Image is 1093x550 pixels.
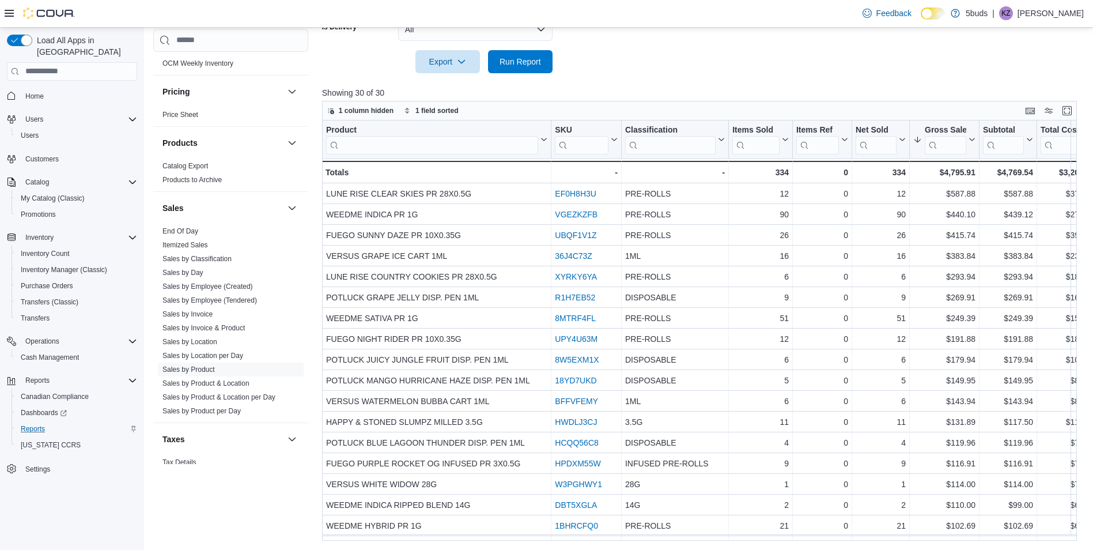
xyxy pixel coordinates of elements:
div: POTLUCK GRAPE JELLY DISP. PEN 1ML [326,291,547,304]
span: Operations [21,334,137,348]
button: Cash Management [12,349,142,366]
div: $293.94 [913,270,975,284]
span: Users [16,129,137,142]
div: 12 [732,187,789,201]
p: | [992,6,994,20]
span: Transfers [21,314,50,323]
button: Operations [2,333,142,349]
div: WEEDME SATIVA PR 1G [326,311,547,325]
a: Feedback [858,2,916,25]
a: 8MTRF4FL [555,314,596,323]
button: Run Report [488,50,553,73]
img: Cova [23,7,75,19]
a: Home [21,89,48,103]
a: [US_STATE] CCRS [16,438,85,452]
div: $415.74 [983,228,1033,242]
span: 1 column hidden [339,106,394,115]
div: $587.88 [983,187,1033,201]
div: $293.94 [983,270,1033,284]
div: FUEGO SUNNY DAZE PR 10X0.35G [326,228,547,242]
div: $383.84 [983,249,1033,263]
a: Sales by Invoice & Product [162,324,245,332]
button: Purchase Orders [12,278,142,294]
div: 0 [796,270,848,284]
button: Taxes [162,434,283,445]
a: 36J4C73Z [555,251,592,261]
button: Users [12,127,142,144]
a: Cash Management [16,351,84,364]
button: Users [21,112,48,126]
span: Inventory Manager (Classic) [16,263,137,277]
div: 1ML [625,249,725,263]
span: Customers [25,155,59,164]
div: 6 [856,270,906,284]
a: BFFVFEMY [555,397,598,406]
div: SKU [555,125,608,135]
div: 0 [796,311,848,325]
div: $191.88 [983,332,1033,346]
div: Items Ref [796,125,839,154]
div: PRE-ROLLS [625,228,725,242]
a: Promotions [16,208,60,221]
div: $269.91 [983,291,1033,304]
div: 90 [732,208,789,221]
span: Run Report [500,56,541,67]
a: Canadian Compliance [16,390,93,404]
div: Classification [625,125,716,154]
button: 1 column hidden [323,104,398,118]
div: VERSUS GRAPE ICE CART 1ML [326,249,547,263]
div: Keith Ziemann [999,6,1013,20]
a: Sales by Product & Location per Day [162,393,275,401]
span: Sales by Product & Location [162,379,249,388]
div: Gross Sales [925,125,966,135]
div: $383.84 [913,249,975,263]
div: $4,795.91 [913,165,975,179]
button: Customers [2,150,142,167]
a: Reports [16,422,50,436]
p: 5buds [966,6,988,20]
h3: Products [162,137,198,149]
div: FUEGO NIGHT RIDER PR 10X0.35G [326,332,547,346]
span: Reports [25,376,50,385]
button: Reports [21,374,54,387]
div: Subtotal [983,125,1024,154]
div: 5 [732,374,789,387]
a: Sales by Product [162,366,215,374]
div: Pricing [153,108,308,126]
div: 6 [732,394,789,408]
div: Product [326,125,538,154]
button: Enter fullscreen [1060,104,1074,118]
span: My Catalog (Classic) [16,191,137,205]
div: 0 [796,165,848,179]
span: Canadian Compliance [21,392,89,401]
a: Transfers (Classic) [16,295,83,309]
div: 12 [856,187,906,201]
a: Sales by Day [162,269,203,277]
div: VERSUS WATERMELON BUBBA CART 1ML [326,394,547,408]
nav: Complex example [7,83,137,507]
span: Sales by Invoice & Product [162,323,245,333]
span: Catalog [21,175,137,189]
a: OCM Weekly Inventory [162,59,233,67]
a: EF0H8H3U [555,189,596,198]
button: Classification [625,125,725,154]
span: Feedback [876,7,912,19]
div: 0 [796,249,848,263]
button: Catalog [2,174,142,190]
button: Canadian Compliance [12,389,142,405]
button: My Catalog (Classic) [12,190,142,206]
span: Transfers (Classic) [21,297,78,307]
a: R1H7EB52 [555,293,595,302]
span: Catalog Export [162,161,208,171]
a: Catalog Export [162,162,208,170]
a: UBQF1V1Z [555,231,596,240]
div: $587.88 [913,187,975,201]
div: 90 [856,208,906,221]
span: Export [422,50,473,73]
div: Net Sold [856,125,897,154]
div: Product [326,125,538,135]
div: $249.39 [913,311,975,325]
span: Sales by Invoice [162,310,213,319]
span: OCM Weekly Inventory [162,59,233,68]
h3: Sales [162,202,184,214]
